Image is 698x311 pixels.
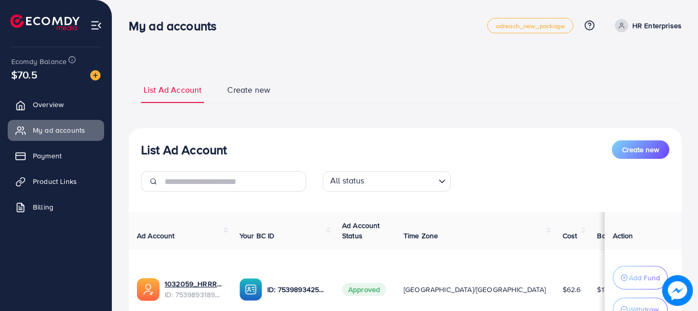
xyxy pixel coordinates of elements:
[10,14,79,30] img: logo
[597,231,624,241] span: Balance
[622,144,659,155] span: Create new
[165,279,223,289] a: 1032059_HRRR Enterprises_1755518326723
[629,272,660,284] p: Add Fund
[33,202,53,212] span: Billing
[323,171,451,192] div: Search for option
[33,151,62,161] span: Payment
[8,171,104,192] a: Product Links
[342,283,386,296] span: Approved
[632,19,682,32] p: HR Enterprises
[342,220,380,241] span: Ad Account Status
[33,99,64,110] span: Overview
[240,231,275,241] span: Your BC ID
[240,278,262,301] img: ic-ba-acc.ded83a64.svg
[613,231,633,241] span: Action
[33,125,85,135] span: My ad accounts
[8,146,104,166] a: Payment
[612,140,669,159] button: Create new
[611,19,682,32] a: HR Enterprises
[663,276,692,305] img: image
[613,266,668,289] button: Add Fund
[11,56,67,67] span: Ecomdy Balance
[165,289,223,300] span: ID: 7539893189495259154
[404,284,546,295] span: [GEOGRAPHIC_DATA]/[GEOGRAPHIC_DATA]
[597,284,617,295] span: $17.33
[563,231,577,241] span: Cost
[496,23,565,29] span: adreach_new_package
[227,84,270,96] span: Create new
[8,197,104,217] a: Billing
[137,231,175,241] span: Ad Account
[33,176,77,186] span: Product Links
[267,283,326,296] p: ID: 7539893425517559825
[404,231,438,241] span: Time Zone
[144,84,202,96] span: List Ad Account
[8,94,104,115] a: Overview
[129,18,225,33] h3: My ad accounts
[90,19,102,31] img: menu
[368,173,434,189] input: Search for option
[90,70,101,80] img: image
[11,67,37,82] span: $70.5
[487,18,573,33] a: adreach_new_package
[328,173,367,189] span: All status
[563,284,581,295] span: $62.6
[137,278,159,301] img: ic-ads-acc.e4c84228.svg
[165,279,223,300] div: <span class='underline'>1032059_HRRR Enterprises_1755518326723</span></br>7539893189495259154
[8,120,104,140] a: My ad accounts
[141,142,227,157] h3: List Ad Account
